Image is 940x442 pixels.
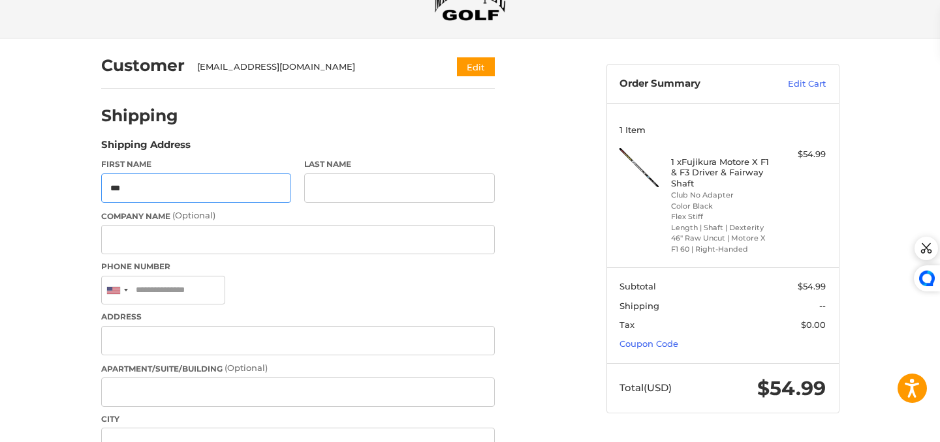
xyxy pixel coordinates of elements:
span: Tax [619,319,634,330]
span: Total (USD) [619,381,672,394]
label: Apartment/Suite/Building [101,362,495,375]
h2: Customer [101,55,185,76]
h2: Shipping [101,106,178,126]
span: $0.00 [801,319,826,330]
h4: 1 x Fujikura Motore X F1 & F3 Driver & Fairway Shaft [671,156,771,188]
span: -- [819,301,826,311]
div: United States: +1 [102,276,132,304]
a: Coupon Code [619,338,678,349]
button: Edit [457,57,495,76]
label: Last Name [304,158,495,170]
small: (Optional) [225,362,268,373]
span: $54.99 [798,281,826,291]
a: Edit Cart [760,78,826,91]
label: City [101,413,495,425]
label: Phone Number [101,261,495,273]
h3: Order Summary [619,78,760,91]
li: Length | Shaft | Dexterity 46" Raw Uncut | Motore X F1 60 | Right-Handed [671,222,771,255]
span: Shipping [619,301,659,311]
span: Subtotal [619,281,656,291]
span: $54.99 [757,376,826,400]
li: Club No Adapter [671,190,771,201]
div: [EMAIL_ADDRESS][DOMAIN_NAME] [197,61,431,74]
iframe: Google Customer Reviews [832,407,940,442]
small: (Optional) [172,210,215,220]
label: First Name [101,158,292,170]
label: Address [101,311,495,323]
h3: 1 Item [619,125,826,135]
li: Flex Stiff [671,211,771,222]
div: $54.99 [774,148,826,161]
legend: Shipping Address [101,138,191,158]
label: Company Name [101,209,495,222]
li: Color Black [671,201,771,212]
